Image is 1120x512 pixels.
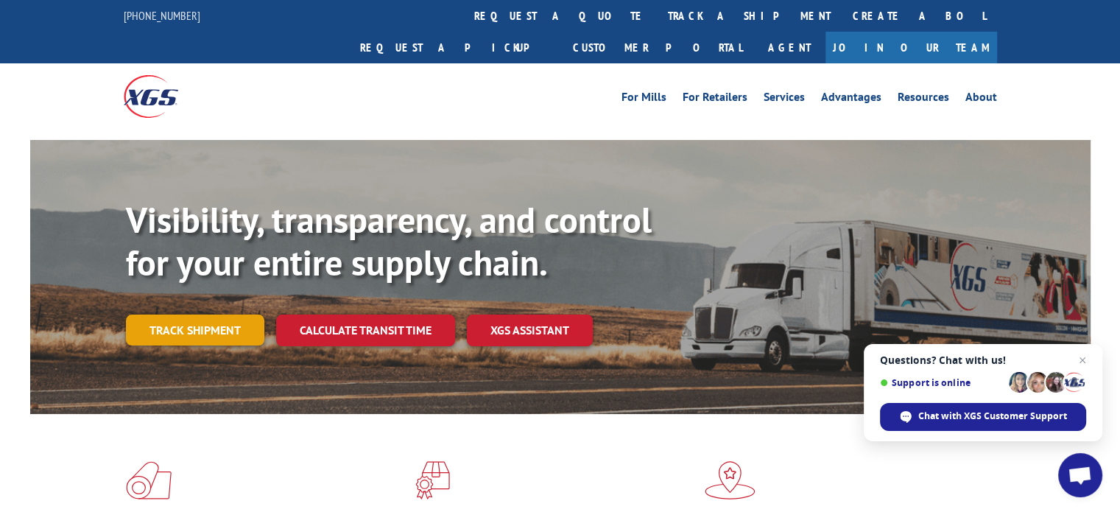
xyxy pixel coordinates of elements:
span: Questions? Chat with us! [880,354,1086,366]
a: Advantages [821,91,881,108]
img: xgs-icon-flagship-distribution-model-red [705,461,756,499]
span: Chat with XGS Customer Support [918,410,1067,423]
a: Customer Portal [562,32,753,63]
a: Request a pickup [349,32,562,63]
img: xgs-icon-total-supply-chain-intelligence-red [126,461,172,499]
a: Services [764,91,805,108]
a: For Retailers [683,91,747,108]
a: Agent [753,32,825,63]
div: Open chat [1058,453,1102,497]
a: Calculate transit time [276,315,455,346]
a: [PHONE_NUMBER] [124,8,200,23]
span: Close chat [1074,351,1091,369]
a: For Mills [621,91,666,108]
a: Join Our Team [825,32,997,63]
a: XGS ASSISTANT [467,315,593,346]
b: Visibility, transparency, and control for your entire supply chain. [126,197,652,285]
img: xgs-icon-focused-on-flooring-red [415,461,450,499]
div: Chat with XGS Customer Support [880,403,1086,431]
a: About [965,91,997,108]
span: Support is online [880,377,1004,388]
a: Resources [898,91,949,108]
a: Track shipment [126,315,264,346]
